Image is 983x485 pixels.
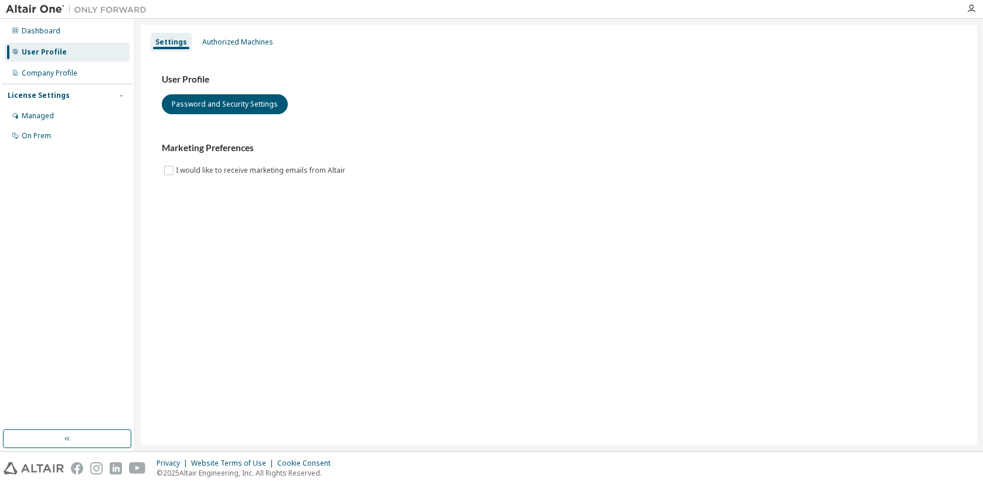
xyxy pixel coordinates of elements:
[162,74,956,86] h3: User Profile
[8,91,70,100] div: License Settings
[22,26,60,36] div: Dashboard
[162,142,956,154] h3: Marketing Preferences
[90,462,103,474] img: instagram.svg
[22,111,54,121] div: Managed
[277,459,338,468] div: Cookie Consent
[176,163,348,177] label: I would like to receive marketing emails from Altair
[110,462,122,474] img: linkedin.svg
[129,462,146,474] img: youtube.svg
[202,37,273,47] div: Authorized Machines
[22,47,67,57] div: User Profile
[22,131,51,141] div: On Prem
[162,94,288,114] button: Password and Security Settings
[157,468,338,478] p: © 2025 Altair Engineering, Inc. All Rights Reserved.
[157,459,191,468] div: Privacy
[155,37,187,47] div: Settings
[4,462,64,474] img: altair_logo.svg
[71,462,83,474] img: facebook.svg
[22,69,77,78] div: Company Profile
[6,4,152,15] img: Altair One
[191,459,277,468] div: Website Terms of Use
